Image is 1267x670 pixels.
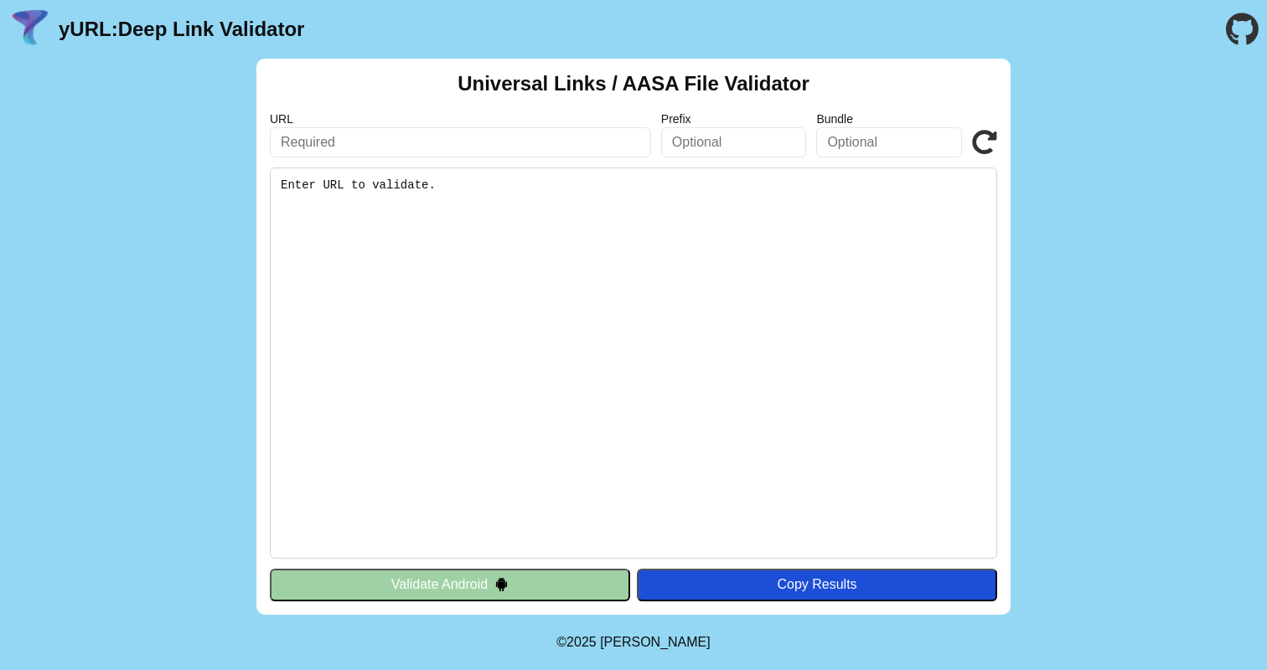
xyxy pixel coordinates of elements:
input: Required [270,127,651,157]
a: yURL:Deep Link Validator [59,18,304,41]
h2: Universal Links / AASA File Validator [458,72,809,95]
div: Copy Results [645,577,989,592]
button: Validate Android [270,569,630,600]
input: Optional [661,127,807,157]
pre: Enter URL to validate. [270,167,997,559]
input: Optional [816,127,962,157]
span: 2025 [566,635,597,649]
footer: © [556,615,710,670]
label: URL [270,112,651,126]
label: Bundle [816,112,962,126]
img: yURL Logo [8,8,52,51]
button: Copy Results [637,569,997,600]
a: Michael Ibragimchayev's Personal Site [600,635,711,649]
img: droidIcon.svg [494,577,509,591]
label: Prefix [661,112,807,126]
